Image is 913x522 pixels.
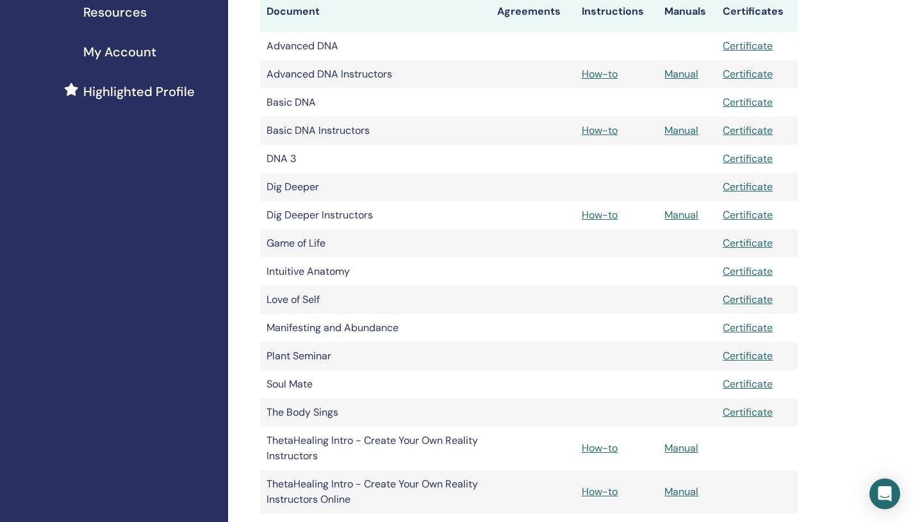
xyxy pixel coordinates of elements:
a: Certificate [723,349,773,363]
td: Love of Self [260,286,491,314]
td: Basic DNA [260,88,491,117]
a: Certificate [723,293,773,306]
span: Clip a selection (Select text first) [58,107,171,117]
td: Manifesting and Abundance [260,314,491,342]
span: Inbox Panel [53,455,95,471]
a: Manual [664,485,698,498]
a: Manual [664,441,698,455]
td: Basic DNA Instructors [260,117,491,145]
span: Highlighted Profile [83,82,195,101]
a: Certificate [723,39,773,53]
a: Certificate [723,67,773,81]
a: How-to [582,208,618,222]
span: Clip a screenshot [58,148,117,158]
a: Manual [664,124,698,137]
a: Certificate [723,180,773,193]
button: Clip a screenshot [38,143,234,163]
span: Clip a block [58,127,100,138]
td: Game of Life [260,229,491,257]
td: Soul Mate [260,370,491,398]
a: Manual [664,67,698,81]
span: Clip a bookmark [58,86,116,97]
a: How-to [582,485,618,498]
a: How-to [582,124,618,137]
div: Destination [32,439,232,453]
a: Manual [664,208,698,222]
td: Advanced DNA [260,32,491,60]
td: Intuitive Anatomy [260,257,491,286]
a: Certificate [723,265,773,278]
a: How-to [582,441,618,455]
td: Plant Seminar [260,342,491,370]
td: ThetaHealing Intro - Create Your Own Reality Instructors Online [260,470,491,514]
a: How-to [582,67,618,81]
span: Clear all and close [155,181,224,196]
td: Dig Deeper Instructors [260,201,491,229]
a: Certificate [723,95,773,109]
span: My Account [83,42,156,61]
td: DNA 3 [260,145,491,173]
a: Certificate [723,236,773,250]
a: Certificate [723,377,773,391]
button: Clip a bookmark [38,81,234,102]
span: xTiles [61,17,84,28]
button: Clip a selection (Select text first) [38,102,234,122]
a: Certificate [723,152,773,165]
td: The Body Sings [260,398,491,427]
button: Clip a block [38,122,234,143]
a: Certificate [723,405,773,419]
td: ThetaHealing Intro - Create Your Own Reality Instructors [260,427,491,470]
a: Certificate [723,124,773,137]
a: Certificate [723,321,773,334]
div: Open Intercom Messenger [869,478,900,509]
td: Advanced DNA Instructors [260,60,491,88]
span: Resources [83,3,147,22]
a: Certificate [723,208,773,222]
td: Dig Deeper [260,173,491,201]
